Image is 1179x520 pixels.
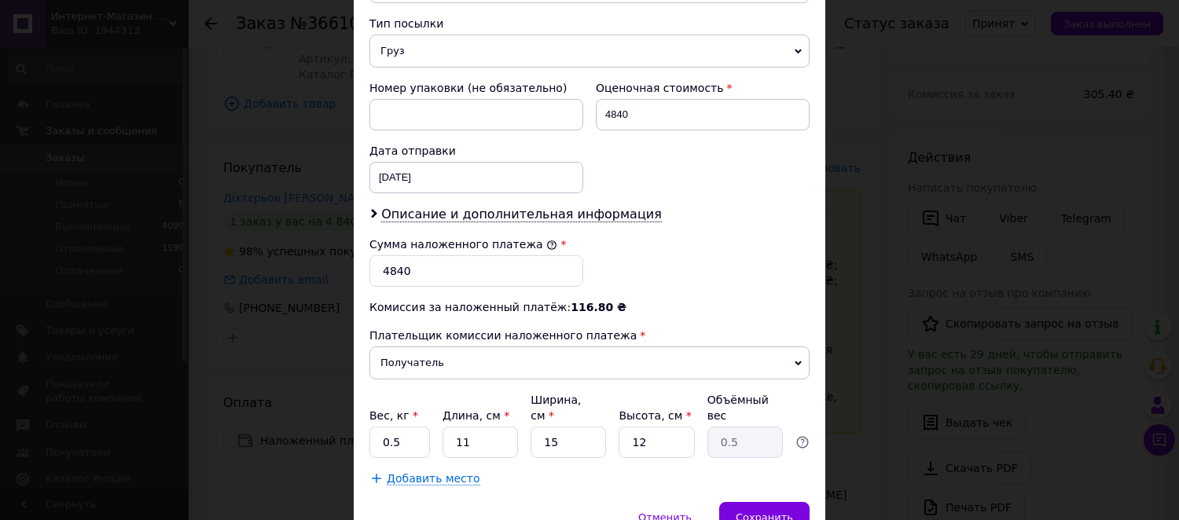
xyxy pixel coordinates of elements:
[596,80,810,96] div: Оценочная стоимость
[443,409,509,422] label: Длина, см
[369,238,557,251] label: Сумма наложенного платежа
[707,392,783,423] div: Объёмный вес
[571,301,626,313] span: 116.80 ₴
[369,329,637,342] span: Плательщик комиссии наложенного платежа
[369,346,810,379] span: Получатель
[619,409,691,422] label: Высота, см
[531,394,581,422] label: Ширина, см
[387,472,480,485] span: Добавить место
[369,80,583,96] div: Номер упаковки (не обязательно)
[369,299,810,315] div: Комиссия за наложенный платёж:
[369,409,418,422] label: Вес, кг
[369,17,443,30] span: Тип посылки
[369,143,583,159] div: Дата отправки
[369,35,810,68] span: Груз
[381,207,662,222] span: Описание и дополнительная информация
